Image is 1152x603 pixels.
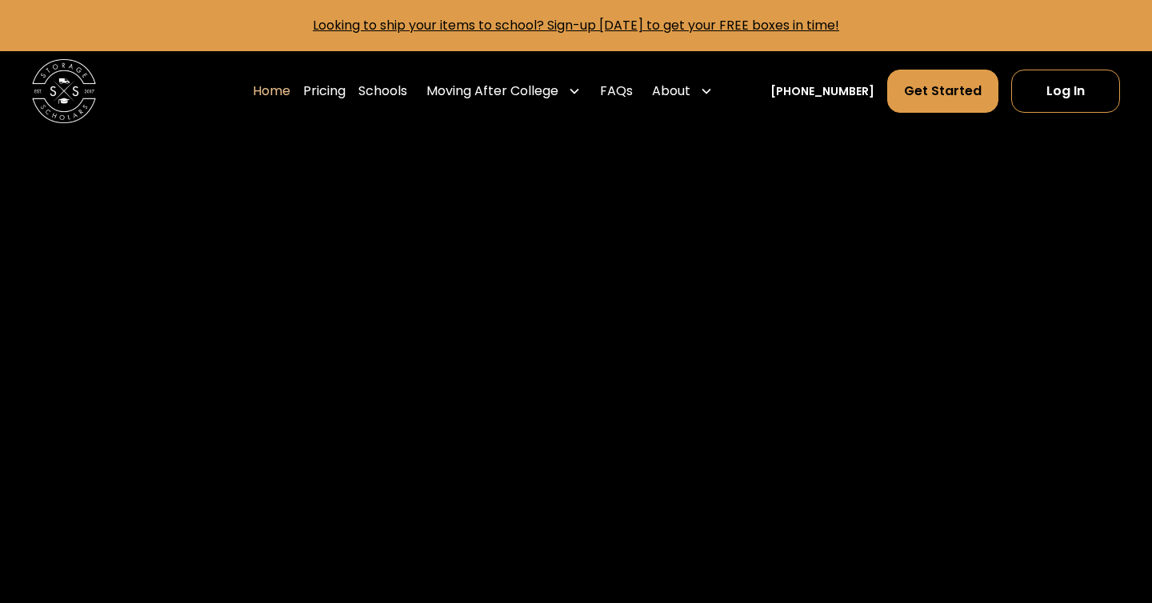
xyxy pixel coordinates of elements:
[652,82,690,101] div: About
[358,69,407,114] a: Schools
[1011,70,1120,113] a: Log In
[770,83,874,100] a: [PHONE_NUMBER]
[887,70,998,113] a: Get Started
[32,59,96,123] img: Storage Scholars main logo
[253,69,290,114] a: Home
[600,69,633,114] a: FAQs
[426,82,558,101] div: Moving After College
[313,16,839,34] a: Looking to ship your items to school? Sign-up [DATE] to get your FREE boxes in time!
[303,69,346,114] a: Pricing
